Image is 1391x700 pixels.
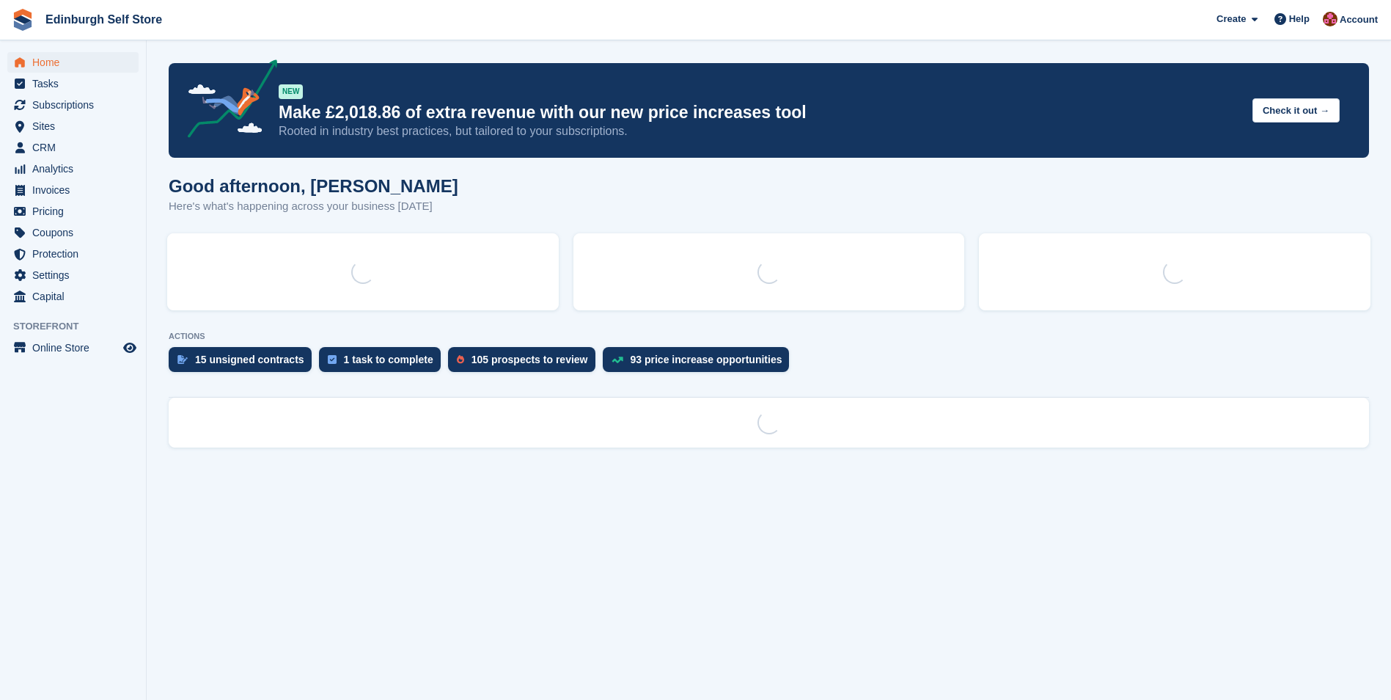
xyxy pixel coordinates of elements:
[32,180,120,200] span: Invoices
[7,73,139,94] a: menu
[7,180,139,200] a: menu
[32,116,120,136] span: Sites
[13,319,146,334] span: Storefront
[1323,12,1337,26] img: Lucy Michalec
[175,59,278,143] img: price-adjustments-announcement-icon-8257ccfd72463d97f412b2fc003d46551f7dbcb40ab6d574587a9cd5c0d94...
[7,338,139,358] a: menu
[7,201,139,222] a: menu
[12,9,34,31] img: stora-icon-8386f47178a22dfd0bd8f6a31ec36ba5ce8667c1dd55bd0f319d3a0aa187defe.svg
[328,355,337,364] img: task-75834270c22a3079a89374b754ae025e5fb1db73e45f91037f5363f120a921f8.svg
[1252,98,1340,123] button: Check it out →
[344,354,433,365] div: 1 task to complete
[32,201,120,222] span: Pricing
[319,347,448,379] a: 1 task to complete
[457,355,464,364] img: prospect-51fa495bee0391a8d652442698ab0144808aea92771e9ea1ae160a38d050c398.svg
[631,354,782,365] div: 93 price increase opportunities
[1289,12,1310,26] span: Help
[32,286,120,307] span: Capital
[7,286,139,307] a: menu
[448,347,603,379] a: 105 prospects to review
[40,7,168,32] a: Edinburgh Self Store
[177,355,188,364] img: contract_signature_icon-13c848040528278c33f63329250d36e43548de30e8caae1d1a13099fd9432cc5.svg
[279,102,1241,123] p: Make £2,018.86 of extra revenue with our new price increases tool
[7,244,139,264] a: menu
[169,198,458,215] p: Here's what's happening across your business [DATE]
[7,95,139,115] a: menu
[195,354,304,365] div: 15 unsigned contracts
[32,137,120,158] span: CRM
[32,338,120,358] span: Online Store
[7,116,139,136] a: menu
[169,332,1369,341] p: ACTIONS
[32,265,120,285] span: Settings
[279,123,1241,139] p: Rooted in industry best practices, but tailored to your subscriptions.
[32,95,120,115] span: Subscriptions
[169,347,319,379] a: 15 unsigned contracts
[279,84,303,99] div: NEW
[32,73,120,94] span: Tasks
[7,158,139,179] a: menu
[7,222,139,243] a: menu
[603,347,797,379] a: 93 price increase opportunities
[32,158,120,179] span: Analytics
[169,176,458,196] h1: Good afternoon, [PERSON_NAME]
[7,52,139,73] a: menu
[32,244,120,264] span: Protection
[1216,12,1246,26] span: Create
[1340,12,1378,27] span: Account
[32,52,120,73] span: Home
[7,265,139,285] a: menu
[471,354,588,365] div: 105 prospects to review
[32,222,120,243] span: Coupons
[612,357,623,363] img: price_increase_opportunities-93ffe204e8149a01c8c9dc8f82e8f89637d9d84a8eef4429ea346261dce0b2c0.svg
[121,339,139,357] a: Preview store
[7,137,139,158] a: menu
